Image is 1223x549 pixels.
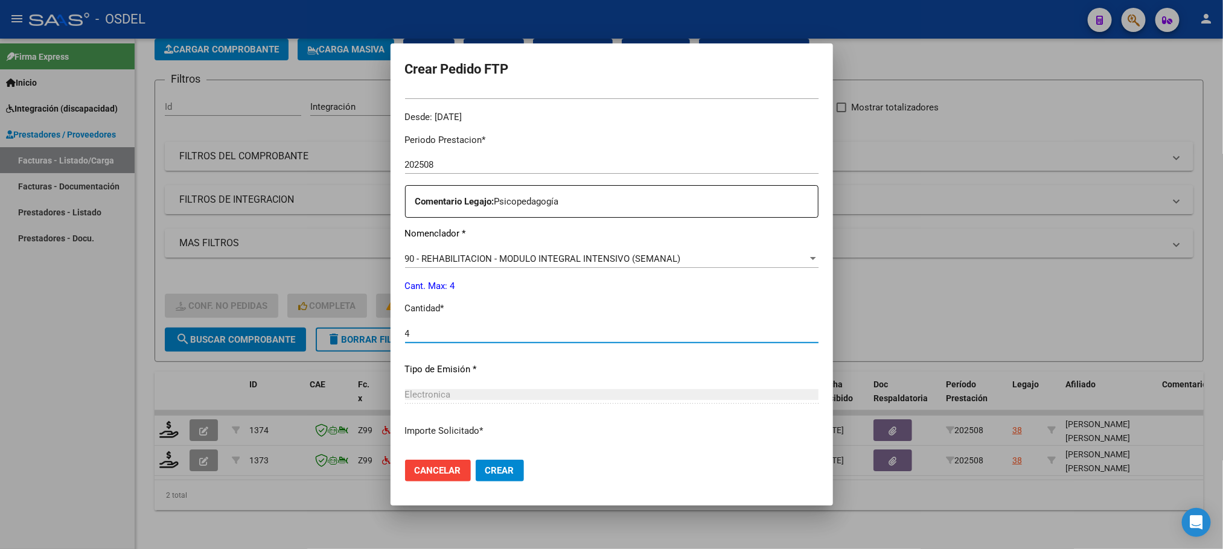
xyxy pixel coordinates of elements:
[405,227,819,241] p: Nomenclador *
[405,279,819,293] p: Cant. Max: 4
[1182,508,1211,537] div: Open Intercom Messenger
[405,253,681,264] span: 90 - REHABILITACION - MODULO INTEGRAL INTENSIVO (SEMANAL)
[405,133,819,147] p: Periodo Prestacion
[415,196,494,207] strong: Comentario Legajo:
[405,110,819,124] div: Desde: [DATE]
[405,363,819,376] p: Tipo de Emisión *
[405,460,471,481] button: Cancelar
[405,58,819,81] h2: Crear Pedido FTP
[415,465,461,476] span: Cancelar
[415,195,818,209] p: Psicopedagogía
[405,302,819,316] p: Cantidad
[405,424,819,438] p: Importe Solicitado
[485,465,514,476] span: Crear
[405,389,451,400] span: Electronica
[476,460,524,481] button: Crear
